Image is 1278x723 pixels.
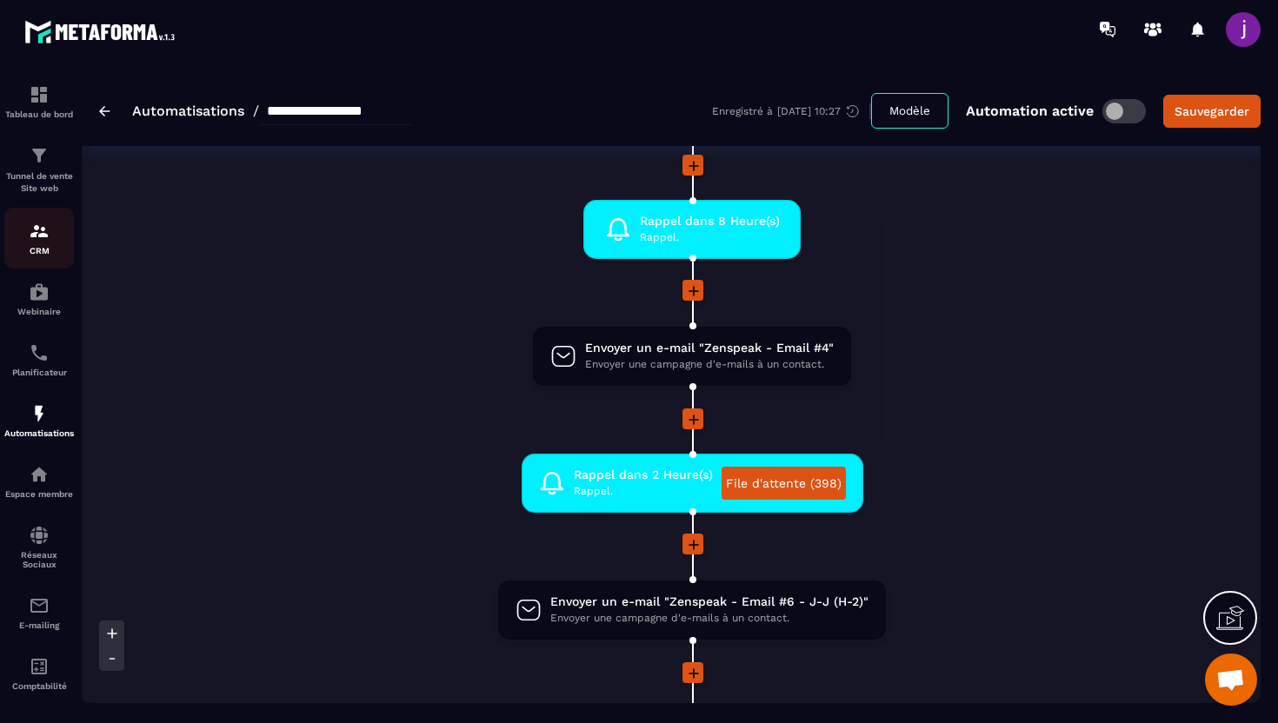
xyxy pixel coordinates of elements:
[640,229,780,246] span: Rappel.
[871,93,949,129] button: Modèle
[640,213,780,229] span: Rappel dans 8 Heure(s)
[29,403,50,424] img: automations
[4,512,74,582] a: social-networksocial-networkRéseaux Sociaux
[574,483,713,500] span: Rappel.
[4,620,74,630] p: E-mailing
[585,340,834,356] span: Envoyer un e-mail "Zenspeak - Email #4"
[29,221,50,242] img: formation
[4,550,74,569] p: Réseaux Sociaux
[4,269,74,329] a: automationsautomationsWebinaire
[29,282,50,302] img: automations
[4,208,74,269] a: formationformationCRM
[4,71,74,132] a: formationformationTableau de bord
[29,145,50,166] img: formation
[99,106,110,116] img: arrow
[722,467,846,500] a: File d'attente (398)
[4,428,74,438] p: Automatisations
[4,109,74,119] p: Tableau de bord
[585,356,834,373] span: Envoyer une campagne d'e-mails à un contact.
[574,467,713,483] span: Rappel dans 2 Heure(s)
[777,105,841,117] p: [DATE] 10:27
[4,643,74,704] a: accountantaccountantComptabilité
[1163,95,1261,128] button: Sauvegarder
[4,170,74,195] p: Tunnel de vente Site web
[4,132,74,208] a: formationformationTunnel de vente Site web
[550,594,869,610] span: Envoyer un e-mail "Zenspeak - Email #6 - J-J (H-2)"
[4,582,74,643] a: emailemailE-mailing
[29,464,50,485] img: automations
[550,610,869,627] span: Envoyer une campagne d'e-mails à un contact.
[4,451,74,512] a: automationsautomationsEspace membre
[4,681,74,691] p: Comptabilité
[4,390,74,451] a: automationsautomationsAutomatisations
[24,16,181,48] img: logo
[4,329,74,390] a: schedulerschedulerPlanificateur
[29,525,50,546] img: social-network
[712,103,871,119] div: Enregistré à
[29,342,50,363] img: scheduler
[4,307,74,316] p: Webinaire
[253,103,259,119] span: /
[1205,653,1257,706] div: Ouvrir le chat
[4,368,74,377] p: Planificateur
[4,246,74,255] p: CRM
[29,84,50,105] img: formation
[29,656,50,677] img: accountant
[29,595,50,616] img: email
[132,103,244,119] a: Automatisations
[4,489,74,499] p: Espace membre
[1175,103,1249,120] div: Sauvegarder
[966,103,1094,119] p: Automation active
